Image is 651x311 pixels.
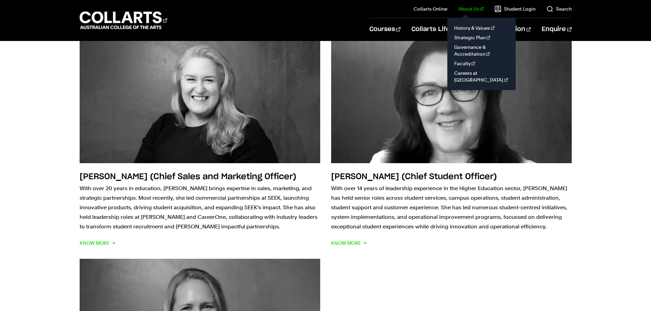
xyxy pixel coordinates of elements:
[453,59,510,68] a: Faculty
[331,238,367,248] span: Know More
[80,238,116,248] span: Know More
[80,173,296,181] h2: [PERSON_NAME] (Chief Sales and Marketing Officer)
[542,18,571,41] a: Enquire
[331,173,497,181] h2: [PERSON_NAME] (Chief Student Officer)
[453,33,510,42] a: Strategic Plan
[453,23,510,33] a: History & Values
[80,184,320,231] p: With over 20 years in education, [PERSON_NAME] brings expertise in sales, marketing, and strategi...
[331,39,572,248] a: [PERSON_NAME] (Chief Student Officer) With over 14 years of leadership experience in the Higher E...
[453,42,510,59] a: Governance & Accreditation
[80,39,320,248] a: [PERSON_NAME] (Chief Sales and Marketing Officer) With over 20 years in education, [PERSON_NAME] ...
[80,11,167,30] div: Go to homepage
[546,5,572,12] a: Search
[411,18,456,41] a: Collarts Life
[458,5,484,12] a: About Us
[413,5,447,12] a: Collarts Online
[369,18,401,41] a: Courses
[494,5,535,12] a: Student Login
[453,68,510,85] a: Careers at [GEOGRAPHIC_DATA]
[331,184,572,231] p: With over 14 years of leadership experience in the Higher Education sector, [PERSON_NAME] has hel...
